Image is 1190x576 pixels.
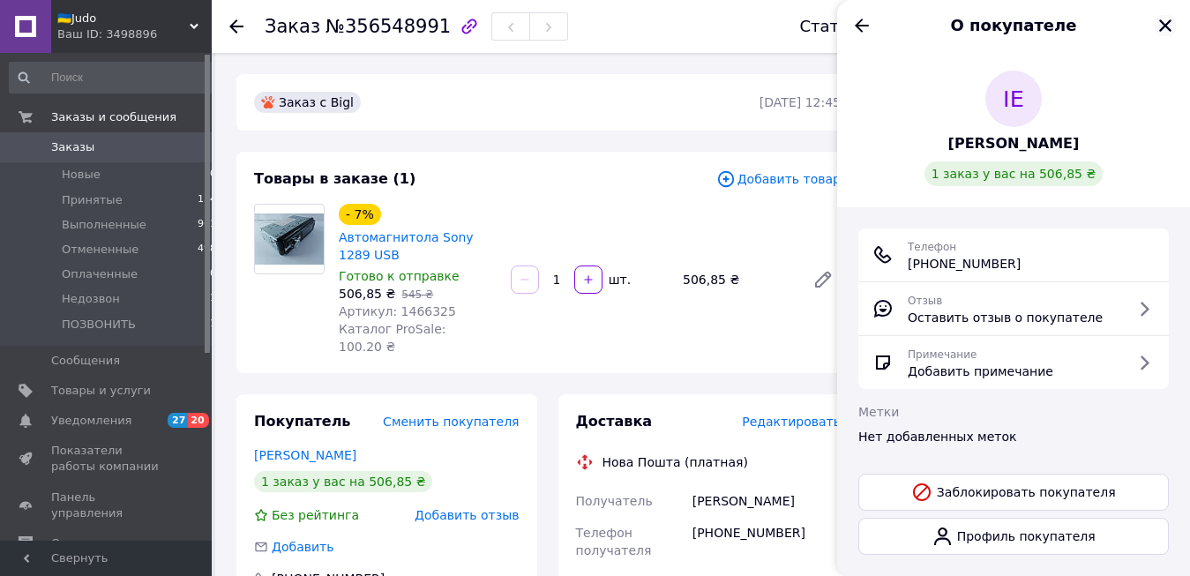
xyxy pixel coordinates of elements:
span: Заказы и сообщения [51,109,176,125]
a: [PERSON_NAME] [948,134,1080,154]
a: Профиль покупателя [858,518,1169,555]
span: Метки [858,405,899,419]
span: Доставка [576,413,653,430]
span: Редактировать [742,415,841,429]
div: Вернуться назад [229,18,243,35]
time: [DATE] 12:45 [760,95,841,109]
span: 545 ₴ [401,288,433,301]
span: Заказы [51,139,94,155]
span: Выполненные [62,217,146,233]
img: Автомагнитола Sony 1289 USB [255,213,324,266]
span: Готово к отправке [339,269,460,283]
span: Оставить отзыв о покупателе [908,309,1103,326]
div: шт. [604,271,632,288]
span: Артикул: 1466325 [339,304,456,318]
span: Получатель [576,494,653,508]
span: 1 [210,291,216,307]
span: Без рейтинга [272,508,359,522]
span: Принятые [62,192,123,208]
span: 0 [210,167,216,183]
span: Добавить примечание [908,363,1053,380]
div: 506,85 ₴ [676,267,798,292]
span: 0 [210,266,216,282]
span: 20 [188,413,208,428]
span: 134 [198,192,216,208]
span: Сообщения [51,353,120,369]
span: ПОЗВОНИТЬ [62,317,136,333]
span: Оплаченные [62,266,138,282]
span: Примечание [908,348,977,361]
span: 961 [198,217,216,233]
span: Добавить [272,540,333,554]
span: Нет добавленных меток [858,430,1016,444]
span: Отмененные [62,242,138,258]
span: Телефон [908,241,956,253]
span: 506,85 ₴ [339,287,395,301]
div: [PERSON_NAME] [689,485,844,517]
button: Назад [851,15,872,36]
a: ПримечаниеДобавить примечание [872,345,1155,380]
span: 27 [168,413,188,428]
span: О покупателе [951,16,1077,34]
span: Покупатель [254,413,350,430]
span: Товары в заказе (1) [254,170,415,187]
span: Недозвон [62,291,120,307]
span: 1 [210,317,216,333]
span: ІЕ [1003,83,1024,116]
span: Уведомления [51,413,131,429]
span: №356548991 [326,16,451,37]
span: Товары и услуги [51,383,151,399]
span: Отзывы [51,535,98,551]
span: Показатели работы компании [51,443,163,475]
button: Заблокировать покупателя [858,474,1169,511]
div: [PHONE_NUMBER] [689,517,844,566]
span: 1 заказ у вас на 506,85 ₴ [932,167,1096,181]
div: Заказ с Bigl [254,92,361,113]
input: Поиск [9,62,218,94]
a: Автомагнитола Sony 1289 USB [339,230,474,262]
button: Закрыть [1155,15,1176,36]
span: Добавить товар [716,169,841,189]
a: ОтзывОставить отзыв о покупателе [872,291,1155,326]
a: Редактировать [805,262,841,297]
div: Нова Пошта (платная) [598,453,752,471]
span: Добавить отзыв [415,508,519,522]
div: Ваш ID: 3498896 [57,26,212,42]
a: [PERSON_NAME] [254,448,356,462]
span: [PHONE_NUMBER] [908,255,1021,273]
span: 🇺🇦Judo [57,11,190,26]
span: Панель управления [51,490,163,521]
span: Телефон получателя [576,526,652,557]
span: Сменить покупателя [383,415,519,429]
div: - 7% [339,204,381,225]
span: Новые [62,167,101,183]
span: Заказ [265,16,320,37]
div: Статус заказа [799,18,917,35]
span: Отзыв [908,295,942,307]
div: 1 заказ у вас на 506,85 ₴ [254,471,432,492]
span: 498 [198,242,216,258]
span: Каталог ProSale: 100.20 ₴ [339,322,445,354]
